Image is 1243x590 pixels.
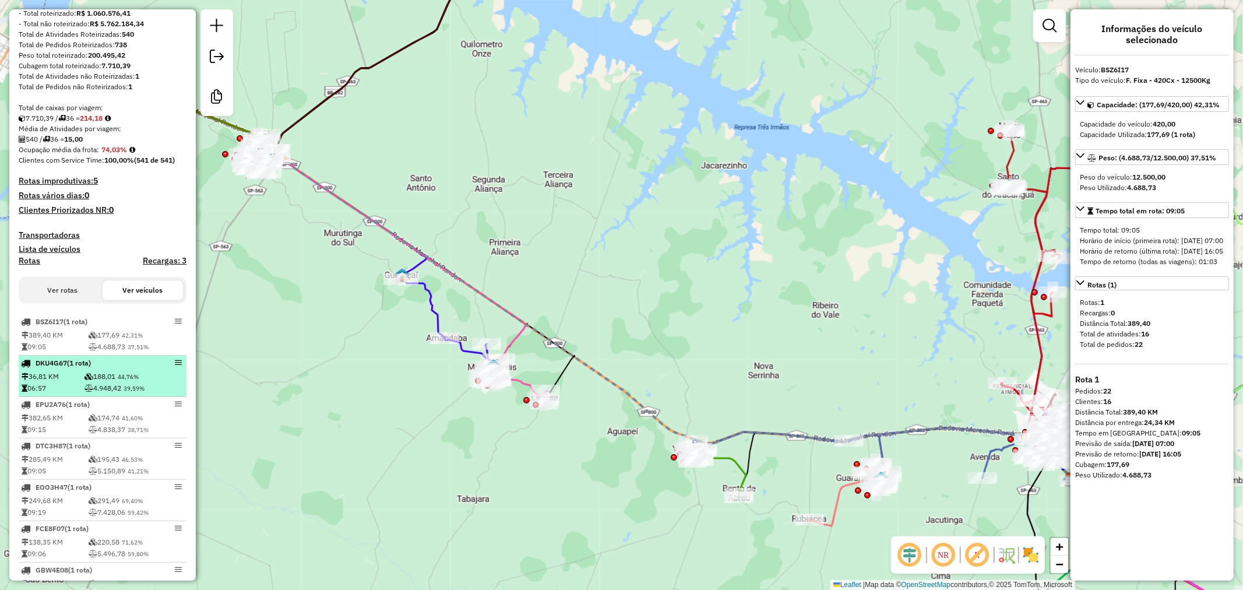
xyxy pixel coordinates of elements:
[21,424,88,436] td: 09:15
[64,317,87,326] span: (1 Rota)
[1056,539,1064,554] span: +
[93,175,98,186] strong: 5
[1075,396,1229,407] div: Clientes:
[19,156,104,164] span: Clientes com Service Time:
[88,329,184,341] td: 177,69
[128,468,149,475] span: 41,21%
[175,359,182,366] em: Opções
[19,71,186,82] div: Total de Atividades não Roteirizadas:
[21,341,88,353] td: 09:05
[22,280,103,300] button: Ver rotas
[1051,556,1068,573] a: Zoom out
[128,509,149,517] span: 59,42%
[1080,339,1224,350] div: Total de pedidos:
[1087,282,1117,289] span: Rotas (1)
[1075,220,1229,272] div: Tempo total em rota: 09:05
[88,536,184,548] td: 220,58
[1075,293,1229,354] div: Rotas (1)
[1075,202,1229,218] a: Tempo total em rota: 09:05
[486,359,501,374] img: MIRANDÓPOLIS
[1065,472,1080,487] img: CDD Araçatuba
[175,442,182,449] em: Opções
[103,280,183,300] button: Ver veículos
[929,541,957,569] span: Ocultar NR
[21,495,88,507] td: 249,68 KM
[1075,428,1229,438] div: Tempo em [GEOGRAPHIC_DATA]:
[128,550,149,558] span: 59,80%
[19,115,26,122] i: Cubagem total roteirizado
[1080,182,1224,193] div: Peso Utilizado:
[21,382,84,394] td: 06:57
[1075,23,1229,45] h4: Informações do veículo selecionado
[21,536,88,548] td: 138,35 KM
[1022,546,1040,564] img: Exibir/Ocultar setores
[1075,75,1229,86] div: Tipo do veículo:
[19,29,186,40] div: Total de Atividades Roteirizadas:
[1100,298,1104,307] strong: 1
[88,548,184,560] td: 5.496,78
[122,539,143,546] span: 71,62%
[105,115,111,122] i: Meta Caixas/viagem: 220,40 Diferença: -6,22
[66,400,90,409] span: (1 Rota)
[1075,96,1229,112] a: Capacidade: (177,69/420,00) 42,31%
[175,525,182,532] em: Opções
[36,317,64,326] span: BSZ6I17
[1103,397,1111,406] strong: 16
[88,578,184,589] td: 175,11
[21,329,88,341] td: 389,40 KM
[1075,470,1229,480] div: Peso Utilizado:
[175,483,182,490] em: Opções
[143,256,186,266] h4: Recargas: 3
[251,147,266,163] img: ANDRADINA
[1080,329,1224,339] div: Total de atividades:
[1111,308,1115,317] strong: 0
[1075,449,1229,459] div: Previsão de retorno:
[19,8,186,19] div: - Total roteirizado:
[36,483,68,491] span: EOO3H47
[84,190,89,201] strong: 0
[43,136,50,143] i: Total de rotas
[122,497,143,505] span: 69,40%
[128,82,132,91] strong: 1
[830,580,1075,590] div: Map data © contributors,© 2025 TomTom, Microsoft
[1038,14,1061,37] a: Exibir filtros
[36,566,68,574] span: GBW4E08
[1080,318,1224,329] div: Distância Total:
[109,205,114,215] strong: 0
[21,454,88,465] td: 285,49 KM
[1051,538,1068,556] a: Zoom in
[122,456,143,463] span: 46,53%
[104,156,134,164] strong: 100,00%
[19,256,40,266] a: Rotas
[175,566,182,573] em: Opções
[19,176,186,186] h4: Rotas improdutivas:
[21,371,84,382] td: 36,81 KM
[175,318,182,325] em: Opções
[863,581,865,589] span: |
[21,412,88,424] td: 382,65 KM
[1122,470,1152,479] strong: 4.688,73
[1080,173,1165,181] span: Peso do veículo:
[128,426,149,434] span: 38,71%
[1103,387,1111,395] strong: 22
[1135,340,1143,349] strong: 22
[1101,65,1129,74] strong: BSZ6I17
[88,412,184,424] td: 174,74
[205,14,228,40] a: Nova sessão e pesquisa
[68,483,91,491] span: (1 Rota)
[1080,246,1224,257] div: Horário de retorno (última rota): [DATE] 16:05
[1056,557,1064,571] span: −
[36,524,65,533] span: FCE8F07
[128,343,149,351] span: 37,51%
[66,441,90,450] span: (1 Rota)
[1080,129,1224,140] div: Capacidade Utilizada:
[1144,418,1175,427] strong: 24,34 KM
[1139,449,1181,458] strong: [DATE] 16:05
[122,30,134,38] strong: 540
[19,124,186,134] div: Média de Atividades por viagem:
[1153,120,1175,128] strong: 420,00
[21,507,88,518] td: 09:19
[395,268,410,283] img: GUARAÇAÍ
[58,115,66,122] i: Total de rotas
[1080,308,1224,318] div: Recargas:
